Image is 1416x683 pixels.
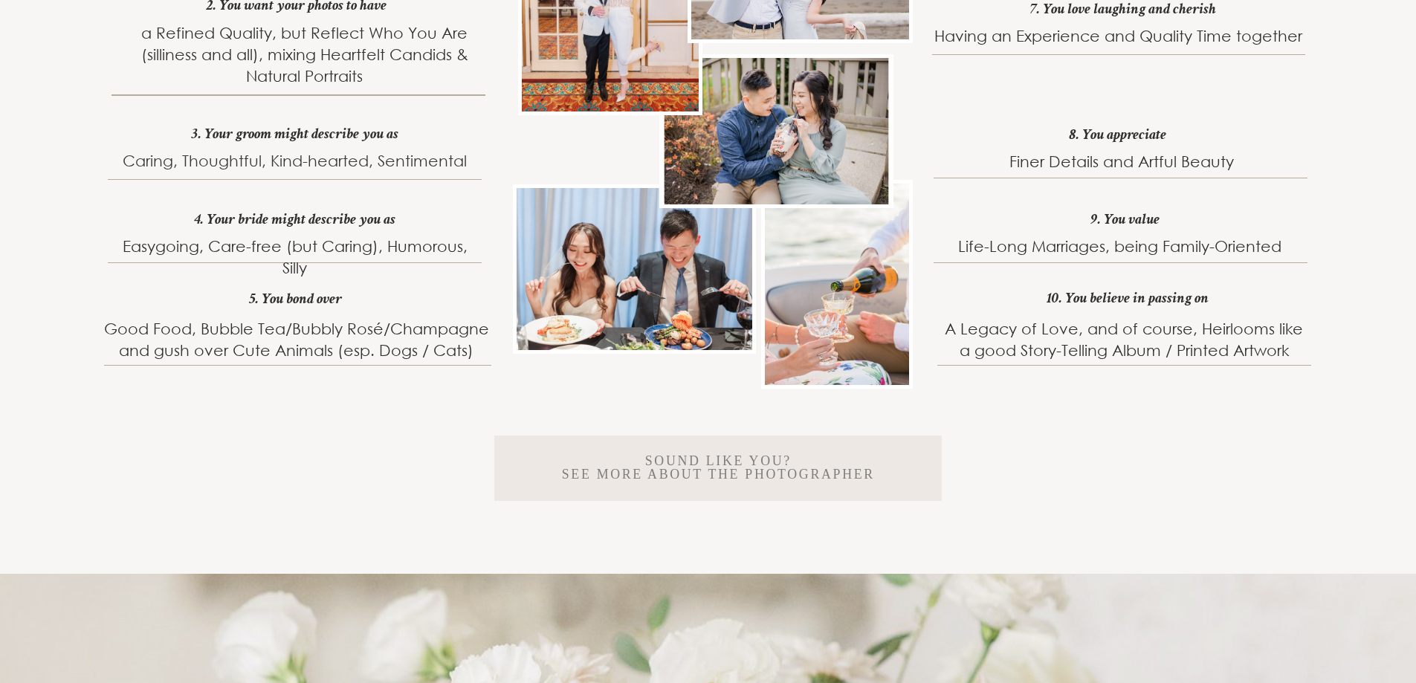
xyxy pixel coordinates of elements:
span: A Legacy of Love, and of course, Heirlooms like a good Story-Telling Album / Printed Artwork [945,320,1303,359]
span: Having an Experience and Quality Time together [934,27,1302,45]
span: 8. You appreciate [1070,124,1166,144]
a: Sound like you?See more about the photographer [494,436,942,501]
span: Good Food, Bubble Tea/Bubbly Rosé/Champagne [104,320,489,337]
span: 5. You bond over [249,288,342,308]
span: Life-Long Marriages, being Family-Oriented [958,237,1281,255]
span: 10. You believe in passing on [1047,288,1209,308]
span: 4. Your bride might describe you as [194,209,395,229]
p: Sound like you? [562,455,875,468]
span: and gush over Cute Animals (esp. Dogs / Cats) [119,341,473,359]
span: Easygoing, Care-free (but Caring), Humorous, Silly [123,237,468,276]
span: 9. You value [1090,209,1160,229]
p: See more about the photographer [562,468,875,482]
span: Finer Details and Artful Beauty [1009,152,1234,170]
span: 3. Your groom might describe you as [192,123,398,143]
span: Caring, Thoughtful, Kind-hearted, Sentimental [123,152,467,169]
span: a Refined Quality, but Reflect Who You Are (silliness and all), mixing Heartfelt Candids & Natura... [141,24,468,85]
